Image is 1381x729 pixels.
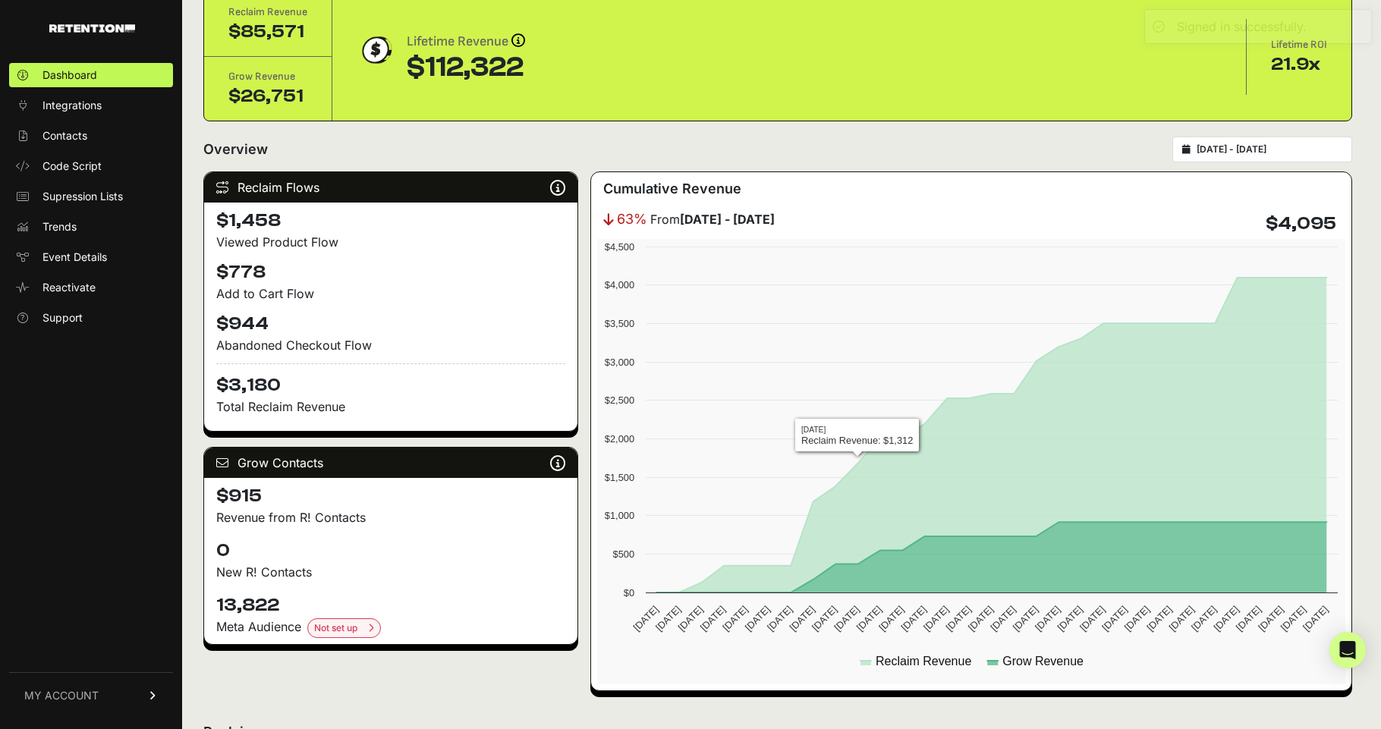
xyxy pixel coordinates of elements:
[1167,604,1197,633] text: [DATE]
[9,124,173,148] a: Contacts
[605,472,634,483] text: $1,500
[675,604,705,633] text: [DATE]
[1002,655,1084,668] text: Grow Revenue
[216,209,565,233] h4: $1,458
[1099,604,1129,633] text: [DATE]
[216,363,565,397] h4: $3,180
[216,508,565,526] p: Revenue from R! Contacts
[1234,604,1263,633] text: [DATE]
[204,172,577,203] div: Reclaim Flows
[9,63,173,87] a: Dashboard
[605,510,634,521] text: $1,000
[603,178,741,200] h3: Cumulative Revenue
[24,688,99,703] span: MY ACCOUNT
[42,280,96,295] span: Reactivate
[720,604,750,633] text: [DATE]
[1011,604,1040,633] text: [DATE]
[631,604,661,633] text: [DATE]
[876,655,971,668] text: Reclaim Revenue
[204,448,577,478] div: Grow Contacts
[357,31,395,69] img: dollar-coin-05c43ed7efb7bc0c12610022525b4bbbb207c7efeef5aecc26f025e68dcafac9.png
[9,306,173,330] a: Support
[216,260,565,284] h4: $778
[605,279,634,291] text: $4,000
[832,604,861,633] text: [DATE]
[42,159,102,174] span: Code Script
[1329,632,1366,668] div: Open Intercom Messenger
[1144,604,1174,633] text: [DATE]
[899,604,929,633] text: [DATE]
[216,593,565,617] h4: 13,822
[787,604,816,633] text: [DATE]
[810,604,839,633] text: [DATE]
[407,52,525,83] div: $112,322
[1077,604,1107,633] text: [DATE]
[216,336,565,354] div: Abandoned Checkout Flow
[854,604,884,633] text: [DATE]
[1033,604,1062,633] text: [DATE]
[943,604,973,633] text: [DATE]
[216,539,565,563] h4: 0
[1271,37,1327,52] div: Lifetime ROI
[605,433,634,445] text: $2,000
[613,548,634,560] text: $500
[743,604,772,633] text: [DATE]
[216,397,565,416] p: Total Reclaim Revenue
[216,563,565,581] p: New R! Contacts
[9,184,173,209] a: Supression Lists
[9,215,173,239] a: Trends
[42,128,87,143] span: Contacts
[650,210,775,228] span: From
[216,617,565,638] div: Meta Audience
[966,604,996,633] text: [DATE]
[42,250,107,265] span: Event Details
[653,604,683,633] text: [DATE]
[42,310,83,325] span: Support
[1301,604,1330,633] text: [DATE]
[1271,52,1327,77] div: 21.9x
[42,68,97,83] span: Dashboard
[1055,604,1085,633] text: [DATE]
[1279,604,1308,633] text: [DATE]
[407,31,525,52] div: Lifetime Revenue
[605,241,634,253] text: $4,500
[9,154,173,178] a: Code Script
[42,189,123,204] span: Supression Lists
[1177,17,1307,36] div: Signed in successfully.
[1266,212,1336,236] h4: $4,095
[9,245,173,269] a: Event Details
[42,98,102,113] span: Integrations
[1211,604,1241,633] text: [DATE]
[216,312,565,336] h4: $944
[228,84,307,108] div: $26,751
[617,209,647,230] span: 63%
[216,484,565,508] h4: $915
[605,394,634,406] text: $2,500
[876,604,906,633] text: [DATE]
[228,5,307,20] div: Reclaim Revenue
[680,212,775,227] strong: [DATE] - [DATE]
[42,219,77,234] span: Trends
[988,604,1018,633] text: [DATE]
[605,318,634,329] text: $3,500
[765,604,794,633] text: [DATE]
[49,24,135,33] img: Retention.com
[9,275,173,300] a: Reactivate
[605,357,634,368] text: $3,000
[1189,604,1219,633] text: [DATE]
[1256,604,1285,633] text: [DATE]
[698,604,728,633] text: [DATE]
[216,233,565,251] div: Viewed Product Flow
[624,587,634,599] text: $0
[921,604,951,633] text: [DATE]
[228,69,307,84] div: Grow Revenue
[216,284,565,303] div: Add to Cart Flow
[228,20,307,44] div: $85,571
[1122,604,1152,633] text: [DATE]
[203,139,268,160] h2: Overview
[9,93,173,118] a: Integrations
[9,672,173,718] a: MY ACCOUNT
